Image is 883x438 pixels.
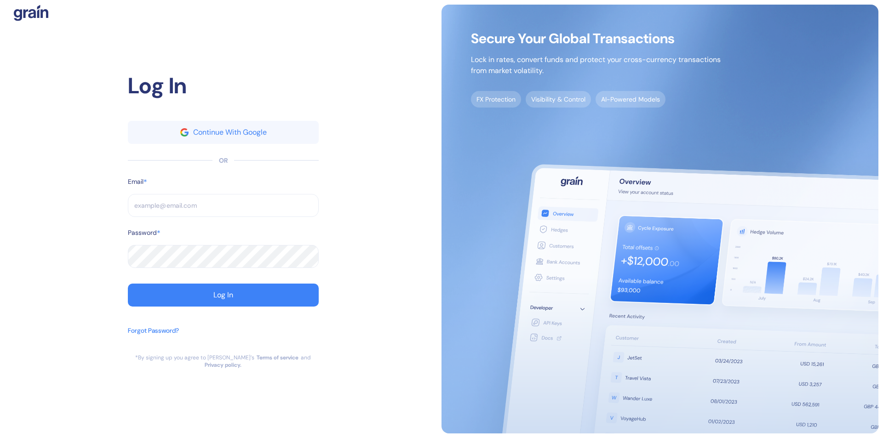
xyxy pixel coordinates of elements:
[128,177,143,187] label: Email
[471,54,721,76] p: Lock in rates, convert funds and protect your cross-currency transactions from market volatility.
[471,91,521,108] span: FX Protection
[471,34,721,43] span: Secure Your Global Transactions
[128,194,319,217] input: example@email.com
[128,228,157,238] label: Password
[14,5,48,21] img: logo
[128,121,319,144] button: googleContinue With Google
[128,326,179,336] div: Forgot Password?
[128,284,319,307] button: Log In
[257,354,298,361] a: Terms of service
[596,91,665,108] span: AI-Powered Models
[526,91,591,108] span: Visibility & Control
[135,354,254,361] div: *By signing up you agree to [PERSON_NAME]’s
[193,129,267,136] div: Continue With Google
[219,156,228,165] div: OR
[128,321,179,354] button: Forgot Password?
[213,291,233,299] div: Log In
[301,354,311,361] div: and
[441,5,878,433] img: signup-main-image
[205,361,241,369] a: Privacy policy.
[180,128,189,137] img: google
[128,69,319,102] div: Log In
